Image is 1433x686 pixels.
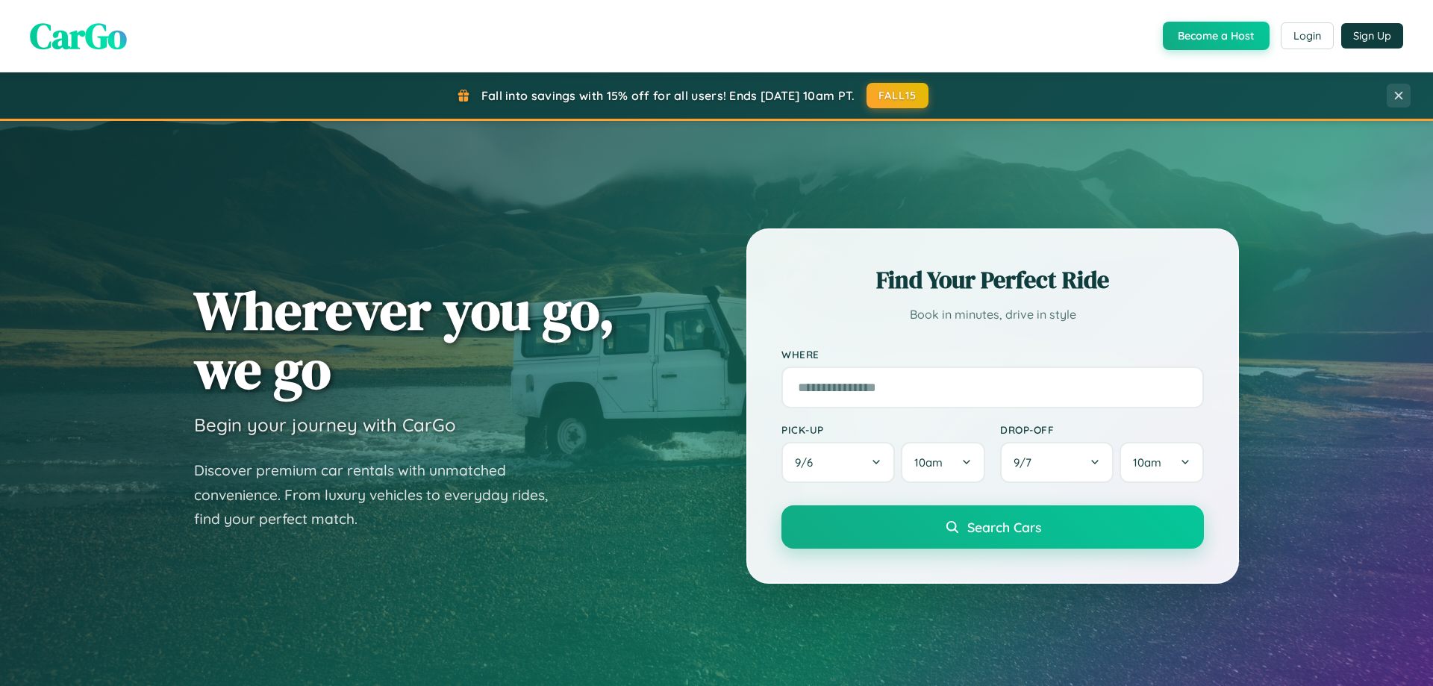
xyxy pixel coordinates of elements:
[867,83,929,108] button: FALL15
[194,414,456,436] h3: Begin your journey with CarGo
[194,281,615,399] h1: Wherever you go, we go
[914,455,943,470] span: 10am
[1120,442,1204,483] button: 10am
[781,348,1204,361] label: Where
[30,11,127,60] span: CarGo
[781,505,1204,549] button: Search Cars
[1000,442,1114,483] button: 9/7
[781,423,985,436] label: Pick-up
[967,519,1041,535] span: Search Cars
[781,442,895,483] button: 9/6
[1000,423,1204,436] label: Drop-off
[1341,23,1403,49] button: Sign Up
[1163,22,1270,50] button: Become a Host
[1281,22,1334,49] button: Login
[781,264,1204,296] h2: Find Your Perfect Ride
[194,458,567,531] p: Discover premium car rentals with unmatched convenience. From luxury vehicles to everyday rides, ...
[1133,455,1161,470] span: 10am
[481,88,855,103] span: Fall into savings with 15% off for all users! Ends [DATE] 10am PT.
[781,304,1204,325] p: Book in minutes, drive in style
[901,442,985,483] button: 10am
[1014,455,1039,470] span: 9 / 7
[795,455,820,470] span: 9 / 6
